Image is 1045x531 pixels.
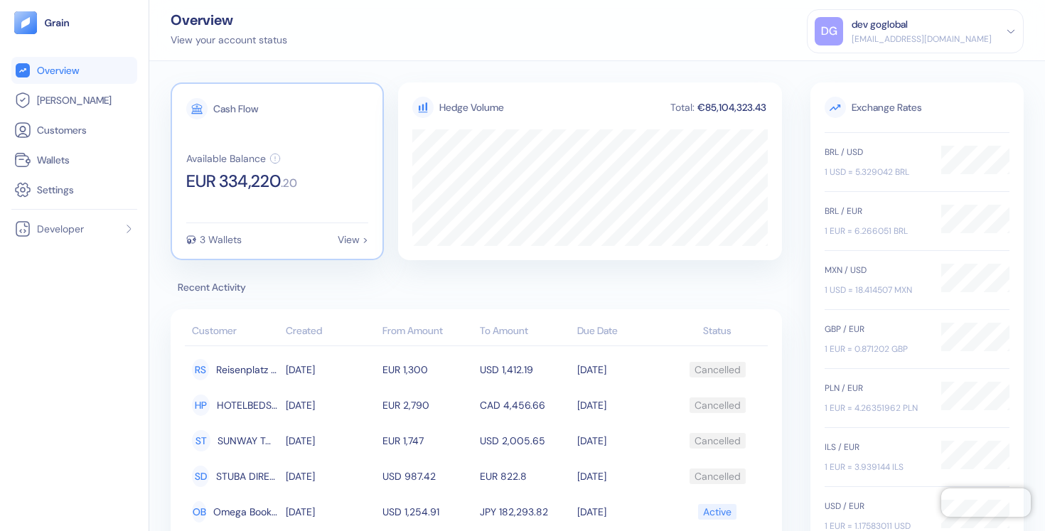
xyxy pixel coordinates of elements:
[825,97,1009,118] span: Exchange Rates
[825,146,927,159] div: BRL / USD
[171,13,287,27] div: Overview
[37,222,84,236] span: Developer
[825,284,927,296] div: 1 USD = 18.414507 MXN
[941,488,1031,517] iframe: Chatra live chat
[37,93,112,107] span: [PERSON_NAME]
[37,153,70,167] span: Wallets
[574,352,671,387] td: [DATE]
[14,92,134,109] a: [PERSON_NAME]
[37,63,79,77] span: Overview
[44,18,70,28] img: logo
[186,153,281,164] button: Available Balance
[825,166,927,178] div: 1 USD = 5.329042 BRL
[476,318,574,346] th: To Amount
[695,358,741,382] div: Cancelled
[695,393,741,417] div: Cancelled
[825,264,927,277] div: MXN / USD
[216,358,279,382] span: Reisenplatz SA - groups
[37,123,87,137] span: Customers
[476,387,574,423] td: CAD 4,456.66
[696,102,768,112] div: €85,104,323.43
[825,441,927,454] div: ILS / EUR
[282,318,380,346] th: Created
[852,33,992,45] div: [EMAIL_ADDRESS][DOMAIN_NAME]
[338,235,368,245] div: View >
[476,352,574,387] td: USD 1,412.19
[439,100,504,115] div: Hedge Volume
[192,466,209,487] div: SD
[379,494,476,530] td: USD 1,254.91
[815,17,843,45] div: DG
[37,183,74,197] span: Settings
[574,494,671,530] td: [DATE]
[574,318,671,346] th: Due Date
[14,11,37,34] img: logo-tablet-V2.svg
[218,429,279,453] span: SUNWAY TOUR RO
[186,154,266,163] div: Available Balance
[213,500,278,524] span: Omega Bookings RA XML (Eastern Travel Tours)
[825,323,927,336] div: GBP / EUR
[695,429,741,453] div: Cancelled
[476,494,574,530] td: JPY 182,293.82
[825,500,927,513] div: USD / EUR
[282,352,380,387] td: [DATE]
[825,343,927,355] div: 1 EUR = 0.871202 GBP
[825,402,927,414] div: 1 EUR = 4.26351962 PLN
[852,17,908,32] div: dev goglobal
[825,205,927,218] div: BRL / EUR
[379,423,476,458] td: EUR 1,747
[825,225,927,237] div: 1 EUR = 6.266051 BRL
[171,280,782,295] span: Recent Activity
[476,423,574,458] td: USD 2,005.65
[192,430,210,451] div: ST
[574,458,671,494] td: [DATE]
[185,318,282,346] th: Customer
[574,387,671,423] td: [DATE]
[216,464,278,488] span: STUBA DIRECT FULL OE
[14,181,134,198] a: Settings
[669,102,696,112] div: Total:
[14,122,134,139] a: Customers
[14,151,134,168] a: Wallets
[695,464,741,488] div: Cancelled
[825,382,927,395] div: PLN / EUR
[574,423,671,458] td: [DATE]
[171,33,287,48] div: View your account status
[674,323,761,338] div: Status
[200,235,242,245] div: 3 Wallets
[703,500,731,524] div: Active
[186,173,281,190] span: EUR 334,220
[213,104,258,114] div: Cash Flow
[192,501,206,522] div: OB
[476,458,574,494] td: EUR 822.8
[379,387,476,423] td: EUR 2,790
[281,178,297,189] span: . 20
[282,458,380,494] td: [DATE]
[825,461,927,473] div: 1 EUR = 3.939144 ILS
[379,458,476,494] td: USD 987.42
[192,359,209,380] div: RS
[217,393,279,417] span: HOTELBEDS PKG XML
[192,395,210,416] div: HP
[379,318,476,346] th: From Amount
[14,62,134,79] a: Overview
[282,387,380,423] td: [DATE]
[282,494,380,530] td: [DATE]
[379,352,476,387] td: EUR 1,300
[282,423,380,458] td: [DATE]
